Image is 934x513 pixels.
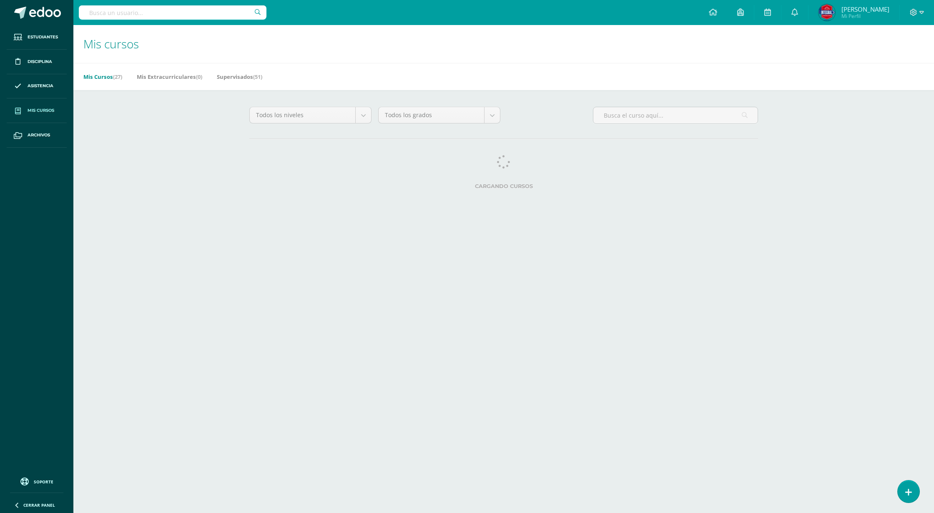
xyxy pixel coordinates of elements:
[379,107,500,123] a: Todos los grados
[841,5,889,13] span: [PERSON_NAME]
[253,73,262,80] span: (51)
[79,5,266,20] input: Busca un usuario...
[196,73,202,80] span: (0)
[217,70,262,83] a: Supervisados(51)
[385,107,478,123] span: Todos los grados
[28,58,52,65] span: Disciplina
[10,475,63,487] a: Soporte
[841,13,889,20] span: Mi Perfil
[7,98,67,123] a: Mis cursos
[7,25,67,50] a: Estudiantes
[34,479,53,485] span: Soporte
[249,183,758,189] label: Cargando cursos
[7,123,67,148] a: Archivos
[28,132,50,138] span: Archivos
[256,107,349,123] span: Todos los niveles
[113,73,122,80] span: (27)
[819,4,835,21] img: 6567dd4201f82c4dcbe86bc0297fb11a.png
[28,107,54,114] span: Mis cursos
[28,83,53,89] span: Asistencia
[23,502,55,508] span: Cerrar panel
[83,36,139,52] span: Mis cursos
[83,70,122,83] a: Mis Cursos(27)
[28,34,58,40] span: Estudiantes
[137,70,202,83] a: Mis Extracurriculares(0)
[7,50,67,74] a: Disciplina
[250,107,371,123] a: Todos los niveles
[7,74,67,99] a: Asistencia
[593,107,758,123] input: Busca el curso aquí...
